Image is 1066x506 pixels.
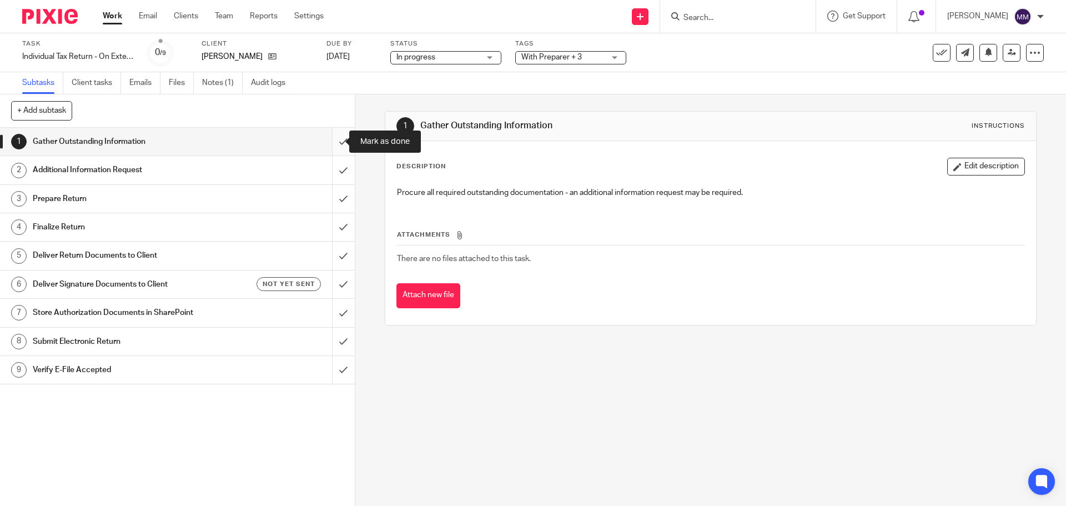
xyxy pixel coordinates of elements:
[11,101,72,120] button: + Add subtask
[33,162,225,178] h1: Additional Information Request
[33,219,225,236] h1: Finalize Return
[397,255,531,263] span: There are no files attached to this task.
[11,219,27,235] div: 4
[972,122,1025,131] div: Instructions
[202,51,263,62] p: [PERSON_NAME]
[33,276,225,293] h1: Deliver Signature Documents to Client
[129,72,160,94] a: Emails
[103,11,122,22] a: Work
[139,11,157,22] a: Email
[326,39,376,48] label: Due by
[682,13,782,23] input: Search
[947,158,1025,176] button: Edit description
[22,51,133,62] div: Individual Tax Return - On Extension
[33,362,225,378] h1: Verify E-File Accepted
[22,9,78,24] img: Pixie
[396,53,435,61] span: In progress
[11,362,27,378] div: 9
[169,72,194,94] a: Files
[11,163,27,178] div: 2
[396,117,414,135] div: 1
[397,187,1024,198] p: Procure all required outstanding documentation - an additional information request may be required.
[396,162,446,171] p: Description
[390,39,501,48] label: Status
[33,333,225,350] h1: Submit Electronic Return
[155,46,166,59] div: 0
[251,72,294,94] a: Audit logs
[11,191,27,207] div: 3
[160,50,166,56] small: /9
[33,191,225,207] h1: Prepare Return
[33,133,225,150] h1: Gather Outstanding Information
[33,304,225,321] h1: Store Authorization Documents in SharePoint
[326,53,350,61] span: [DATE]
[294,11,324,22] a: Settings
[202,39,313,48] label: Client
[11,305,27,320] div: 7
[397,232,450,238] span: Attachments
[420,120,735,132] h1: Gather Outstanding Information
[947,11,1008,22] p: [PERSON_NAME]
[215,11,233,22] a: Team
[33,247,225,264] h1: Deliver Return Documents to Client
[521,53,582,61] span: With Preparer + 3
[72,72,121,94] a: Client tasks
[22,39,133,48] label: Task
[11,248,27,264] div: 5
[202,72,243,94] a: Notes (1)
[515,39,626,48] label: Tags
[174,11,198,22] a: Clients
[396,283,460,308] button: Attach new file
[1014,8,1032,26] img: svg%3E
[250,11,278,22] a: Reports
[11,134,27,149] div: 1
[11,334,27,349] div: 8
[263,279,315,289] span: Not yet sent
[22,72,63,94] a: Subtasks
[843,12,886,20] span: Get Support
[11,277,27,292] div: 6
